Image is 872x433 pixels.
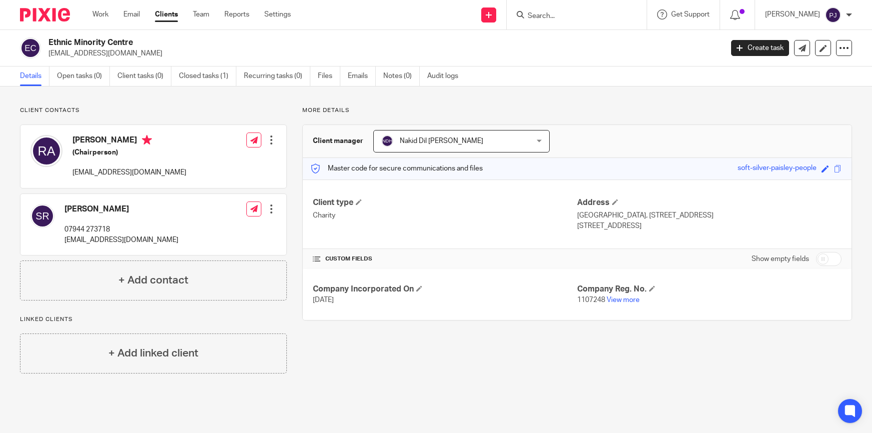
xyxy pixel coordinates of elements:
[117,66,171,86] a: Client tasks (0)
[179,66,236,86] a: Closed tasks (1)
[313,284,577,294] h4: Company Incorporated On
[607,296,640,303] a: View more
[348,66,376,86] a: Emails
[318,66,340,86] a: Files
[527,12,617,21] input: Search
[313,255,577,263] h4: CUSTOM FIELDS
[108,345,198,361] h4: + Add linked client
[738,163,817,174] div: soft-silver-paisley-people
[142,135,152,145] i: Primary
[72,135,186,147] h4: [PERSON_NAME]
[383,66,420,86] a: Notes (0)
[20,8,70,21] img: Pixie
[400,137,483,144] span: Nakid Dil [PERSON_NAME]
[825,7,841,23] img: svg%3E
[118,272,188,288] h4: + Add contact
[244,66,310,86] a: Recurring tasks (0)
[264,9,291,19] a: Settings
[123,9,140,19] a: Email
[752,254,809,264] label: Show empty fields
[30,204,54,228] img: svg%3E
[302,106,852,114] p: More details
[313,197,577,208] h4: Client type
[48,37,583,48] h2: Ethnic Minority Centre
[577,284,842,294] h4: Company Reg. No.
[224,9,249,19] a: Reports
[64,224,178,234] p: 07944 273718
[155,9,178,19] a: Clients
[731,40,789,56] a: Create task
[20,66,49,86] a: Details
[92,9,108,19] a: Work
[577,210,842,220] p: [GEOGRAPHIC_DATA], [STREET_ADDRESS]
[20,106,287,114] p: Client contacts
[48,48,716,58] p: [EMAIL_ADDRESS][DOMAIN_NAME]
[577,221,842,231] p: [STREET_ADDRESS]
[577,296,605,303] span: 1107248
[577,197,842,208] h4: Address
[20,315,287,323] p: Linked clients
[310,163,483,173] p: Master code for secure communications and files
[72,147,186,157] h5: (Chairperson)
[64,204,178,214] h4: [PERSON_NAME]
[765,9,820,19] p: [PERSON_NAME]
[72,167,186,177] p: [EMAIL_ADDRESS][DOMAIN_NAME]
[57,66,110,86] a: Open tasks (0)
[381,135,393,147] img: svg%3E
[30,135,62,167] img: svg%3E
[64,235,178,245] p: [EMAIL_ADDRESS][DOMAIN_NAME]
[313,136,363,146] h3: Client manager
[427,66,466,86] a: Audit logs
[20,37,41,58] img: svg%3E
[313,210,577,220] p: Charity
[193,9,209,19] a: Team
[313,296,334,303] span: [DATE]
[671,11,710,18] span: Get Support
